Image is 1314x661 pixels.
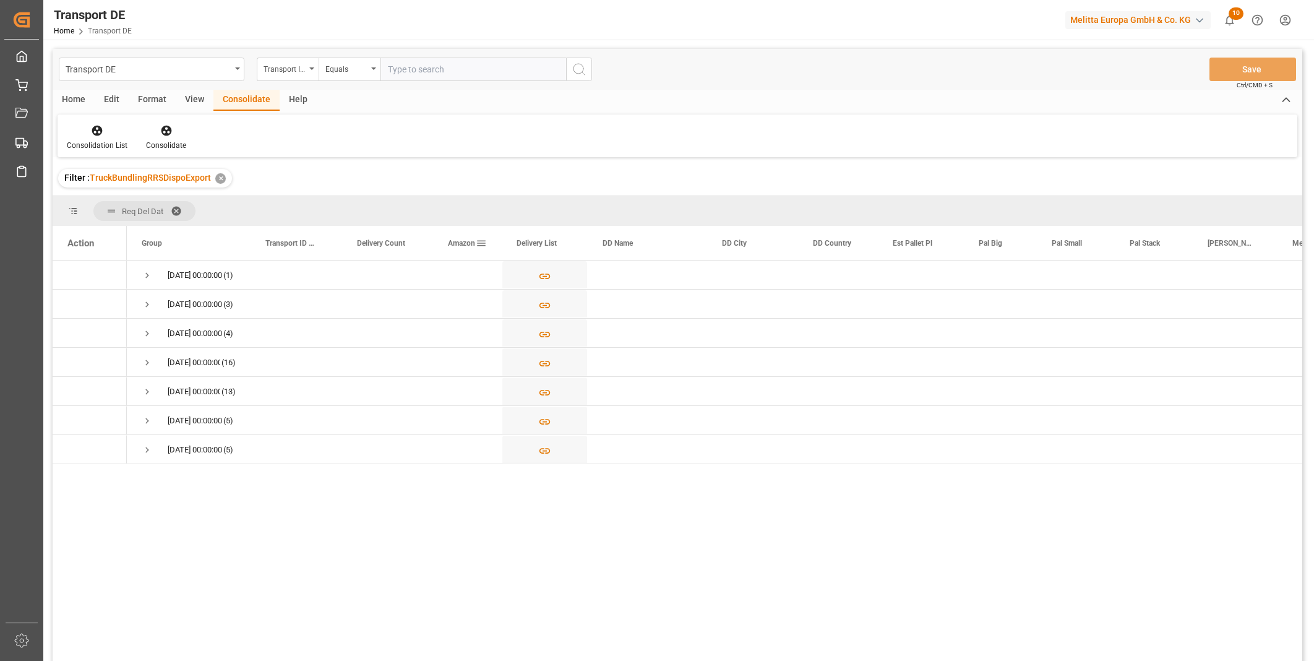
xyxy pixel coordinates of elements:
span: Delivery List [517,239,557,248]
div: Press SPACE to select this row. [53,348,127,377]
div: Consolidate [146,140,186,151]
span: TruckBundlingRRSDispoExport [90,173,211,183]
div: Melitta Europa GmbH & Co. KG [1065,11,1211,29]
span: Pal Stack [1130,239,1160,248]
div: Transport DE [54,6,132,24]
div: [DATE] 00:00:00 [168,378,220,406]
span: DD Country [813,239,851,248]
div: [DATE] 00:00:00 [168,348,220,377]
div: Consolidate [213,90,280,111]
div: Equals [325,61,367,75]
div: View [176,90,213,111]
span: Amazon [448,239,475,248]
div: Action [67,238,94,249]
div: ✕ [215,173,226,184]
span: Req Del Dat [122,207,163,216]
div: Format [129,90,176,111]
span: Pal Big [979,239,1002,248]
div: Home [53,90,95,111]
input: Type to search [380,58,566,81]
div: Consolidation List [67,140,127,151]
div: Press SPACE to select this row. [53,435,127,464]
span: [PERSON_NAME] [1208,239,1252,248]
span: (5) [223,407,233,435]
div: Press SPACE to select this row. [53,290,127,319]
span: (5) [223,436,233,464]
div: Transport ID Logward [264,61,306,75]
div: [DATE] 00:00:00 [168,319,222,348]
button: Help Center [1243,6,1271,34]
span: DD Name [603,239,633,248]
button: open menu [257,58,319,81]
span: (1) [223,261,233,290]
span: (16) [221,348,236,377]
span: Ctrl/CMD + S [1237,80,1273,90]
button: open menu [319,58,380,81]
div: Press SPACE to select this row. [53,319,127,348]
div: [DATE] 00:00:00 [168,407,222,435]
div: [DATE] 00:00:00 [168,261,222,290]
div: [DATE] 00:00:00 [168,436,222,464]
div: Press SPACE to select this row. [53,261,127,290]
a: Home [54,27,74,35]
div: Edit [95,90,129,111]
button: show 10 new notifications [1216,6,1243,34]
span: Filter : [64,173,90,183]
span: Pal Small [1052,239,1082,248]
span: 10 [1229,7,1243,20]
button: Save [1209,58,1296,81]
div: Transport DE [66,61,231,76]
span: Est Pallet Pl [893,239,932,248]
button: Melitta Europa GmbH & Co. KG [1065,8,1216,32]
div: Press SPACE to select this row. [53,406,127,435]
button: open menu [59,58,244,81]
button: search button [566,58,592,81]
span: (13) [221,378,236,406]
span: (3) [223,290,233,319]
span: Group [142,239,162,248]
div: Help [280,90,317,111]
span: (4) [223,319,233,348]
span: Delivery Count [357,239,405,248]
div: Press SPACE to select this row. [53,377,127,406]
span: Transport ID Logward [265,239,316,248]
div: [DATE] 00:00:00 [168,290,222,319]
span: DD City [722,239,747,248]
